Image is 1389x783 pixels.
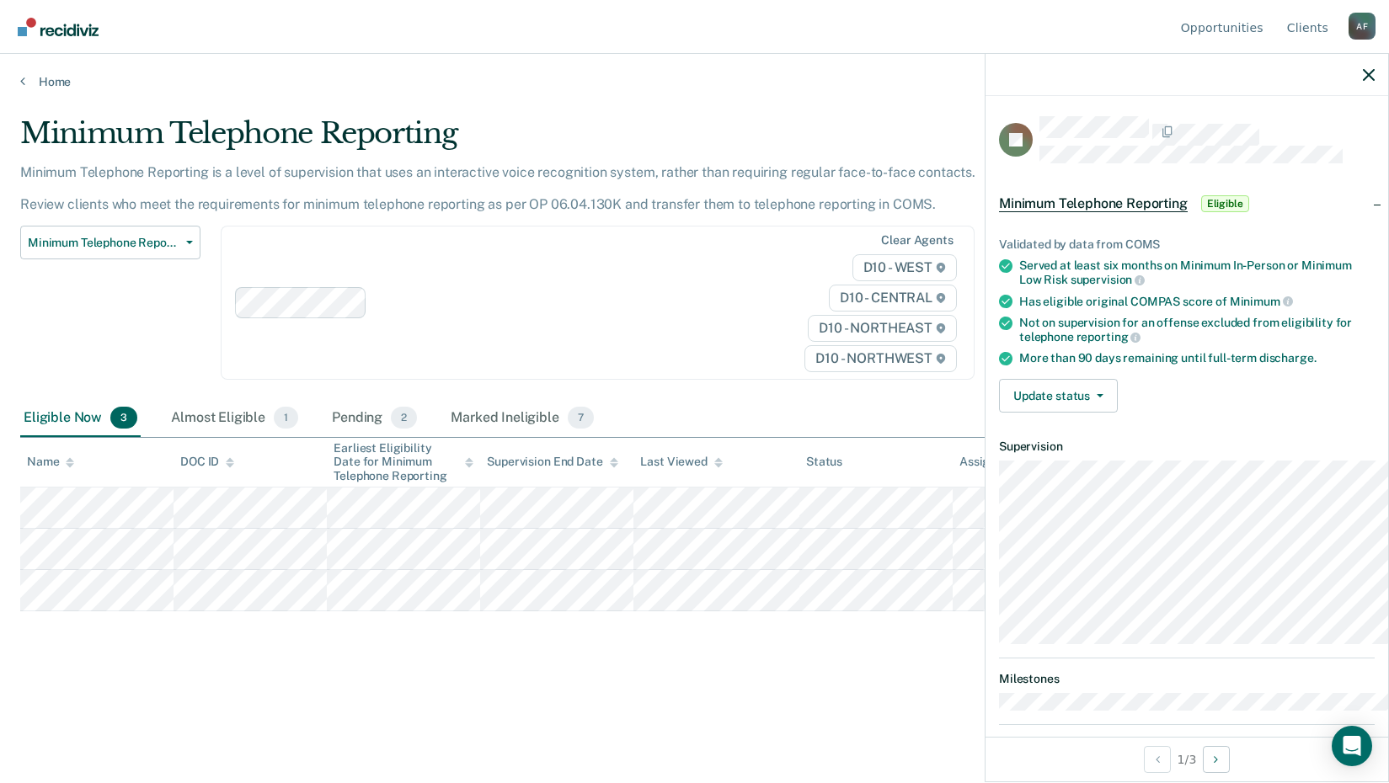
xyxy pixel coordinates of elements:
[852,254,957,281] span: D10 - WEST
[180,455,234,469] div: DOC ID
[999,237,1375,252] div: Validated by data from COMS
[999,195,1188,212] span: Minimum Telephone Reporting
[999,439,1375,454] dt: Supervision
[447,400,597,437] div: Marked Ineligible
[829,285,957,312] span: D10 - CENTRAL
[1349,13,1376,40] button: Profile dropdown button
[329,400,420,437] div: Pending
[1144,746,1171,773] button: Previous Opportunity
[806,455,842,469] div: Status
[20,400,141,437] div: Eligible Now
[1019,258,1375,287] div: Served at least six months on Minimum In-Person or Minimum Low Risk
[1076,330,1141,344] span: reporting
[640,455,722,469] div: Last Viewed
[1259,351,1317,365] span: discharge.
[999,379,1118,413] button: Update status
[804,345,956,372] span: D10 - NORTHWEST
[20,116,1062,164] div: Minimum Telephone Reporting
[334,441,473,483] div: Earliest Eligibility Date for Minimum Telephone Reporting
[274,407,298,429] span: 1
[110,407,137,429] span: 3
[391,407,417,429] span: 2
[1203,746,1230,773] button: Next Opportunity
[1071,273,1145,286] span: supervision
[986,737,1388,781] div: 1 / 3
[1332,726,1372,766] div: Open Intercom Messenger
[18,18,99,36] img: Recidiviz
[986,177,1388,231] div: Minimum Telephone ReportingEligible
[168,400,302,437] div: Almost Eligible
[568,407,594,429] span: 7
[1201,195,1249,212] span: Eligible
[881,233,953,248] div: Clear agents
[808,315,956,342] span: D10 - NORTHEAST
[27,455,74,469] div: Name
[1230,295,1293,308] span: Minimum
[20,74,1369,89] a: Home
[1019,351,1375,365] div: More than 90 days remaining until full-term
[487,455,617,469] div: Supervision End Date
[1349,13,1376,40] div: A F
[28,236,179,250] span: Minimum Telephone Reporting
[20,164,975,212] p: Minimum Telephone Reporting is a level of supervision that uses an interactive voice recognition ...
[1019,294,1375,309] div: Has eligible original COMPAS score of
[959,455,1039,469] div: Assigned to
[1019,316,1375,344] div: Not on supervision for an offense excluded from eligibility for telephone
[999,672,1375,686] dt: Milestones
